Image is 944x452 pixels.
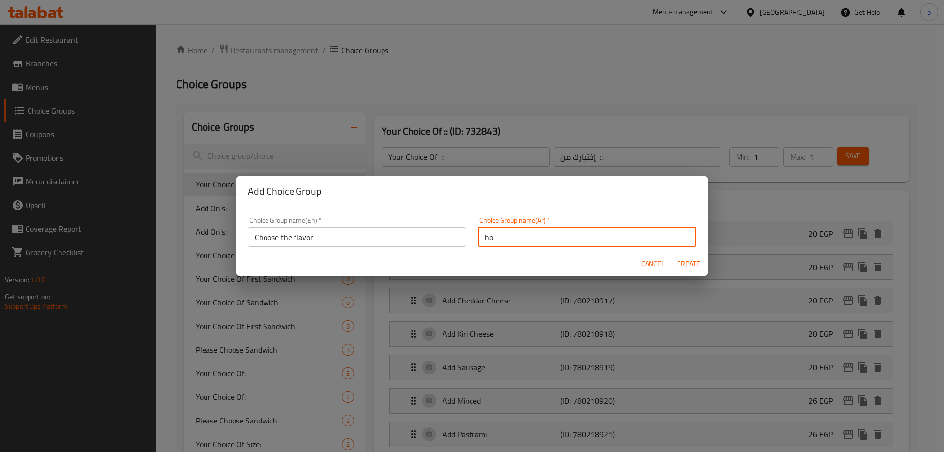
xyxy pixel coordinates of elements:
input: Please enter Choice Group name(en) [248,227,466,247]
input: Please enter Choice Group name(ar) [478,227,696,247]
button: Create [673,255,704,273]
span: Create [677,258,700,270]
button: Cancel [637,255,669,273]
h2: Add Choice Group [248,183,696,199]
span: Cancel [641,258,665,270]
